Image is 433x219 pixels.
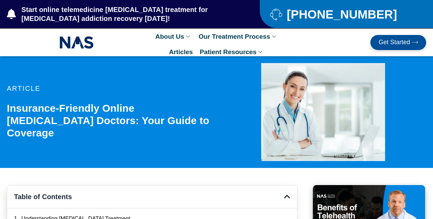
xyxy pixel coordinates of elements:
[20,5,233,23] span: Start online telemedicine [MEDICAL_DATA] treatment for [MEDICAL_DATA] addiction recovery [DATE]!
[284,193,290,200] div: Close table of contents
[152,29,195,44] a: About Us
[261,63,385,161] img: Telemedicine-Suboxone-Doctors-for-Opioid-Addiction-Treatment-in-Tennessee
[60,35,94,50] img: NAS_email_signature-removebg-preview.png
[196,44,267,60] a: Patient Resources
[7,102,220,139] h1: Insurance-Friendly Online [MEDICAL_DATA] Doctors: Your Guide to Coverage
[7,85,220,92] p: article
[195,29,281,44] a: Our Treatment Process
[14,192,284,201] h4: Table of Contents
[166,44,196,60] a: Articles
[379,39,410,46] span: Get Started
[270,8,416,20] a: [PHONE_NUMBER]
[285,10,397,19] span: [PHONE_NUMBER]
[7,5,232,23] a: Start online telemedicine [MEDICAL_DATA] treatment for [MEDICAL_DATA] addiction recovery [DATE]!
[370,35,426,50] a: Get Started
